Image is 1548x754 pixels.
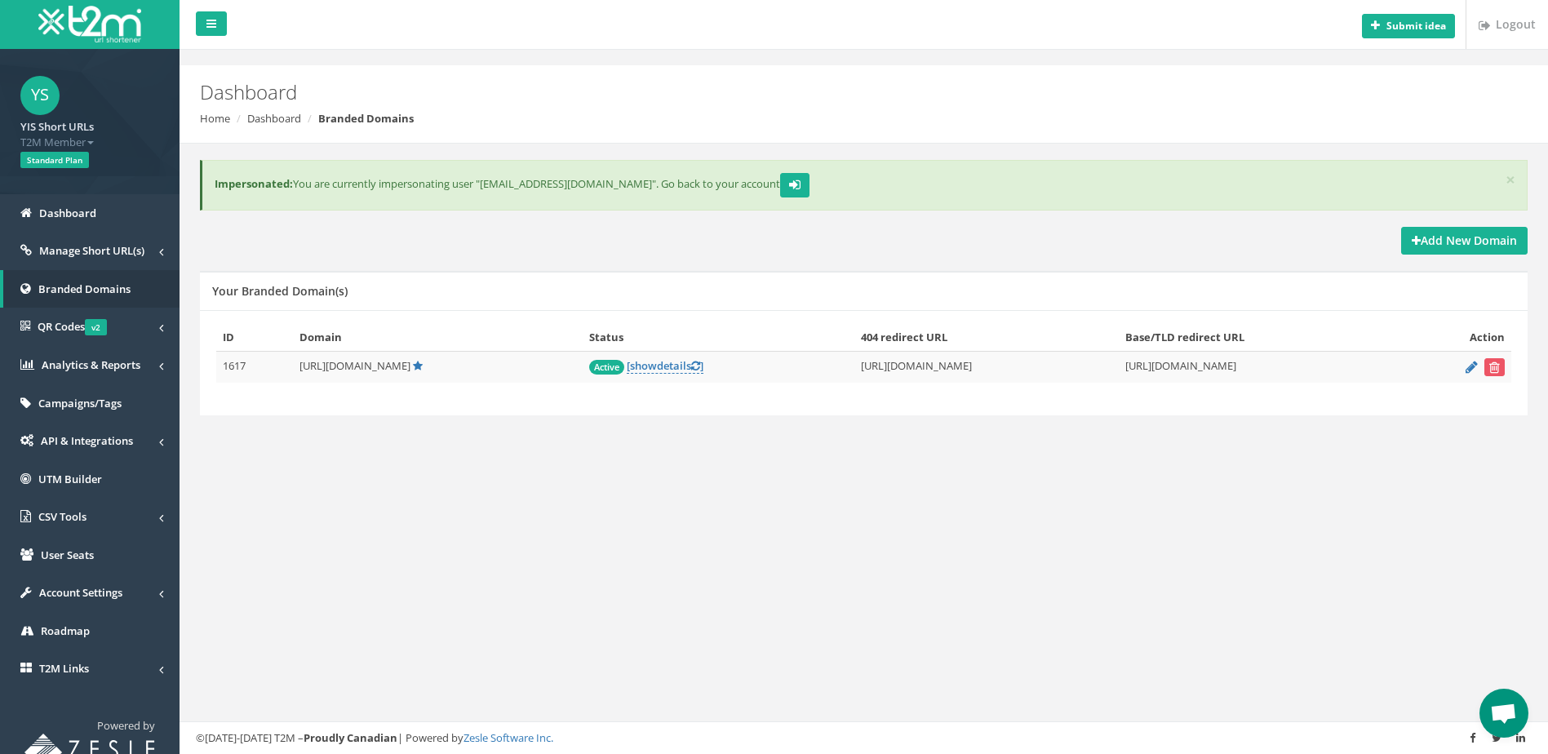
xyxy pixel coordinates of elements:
b: Impersonated: [215,176,293,191]
span: Active [589,360,624,375]
span: show [630,358,657,373]
strong: Branded Domains [318,111,414,126]
th: Action [1400,323,1511,352]
img: T2M [38,6,141,42]
a: Dashboard [247,111,301,126]
span: User Seats [41,548,94,562]
span: T2M Links [39,661,89,676]
a: [showdetails] [627,358,703,374]
th: Domain [293,323,583,352]
span: [URL][DOMAIN_NAME] [299,358,410,373]
a: YIS Short URLs T2M Member [20,115,159,149]
span: Powered by [97,718,155,733]
th: Base/TLD redirect URL [1119,323,1400,352]
h2: Dashboard [200,82,1302,103]
strong: Add New Domain [1412,233,1517,248]
div: You are currently impersonating user "[EMAIL_ADDRESS][DOMAIN_NAME]". Go back to your account [200,160,1528,211]
button: Submit idea [1362,14,1455,38]
span: Branded Domains [38,282,131,296]
span: Account Settings [39,585,122,600]
span: UTM Builder [38,472,102,486]
span: Campaigns/Tags [38,396,122,410]
button: × [1506,171,1515,188]
span: Analytics & Reports [42,357,140,372]
th: Status [583,323,854,352]
strong: YIS Short URLs [20,119,94,134]
span: API & Integrations [41,433,133,448]
a: Add New Domain [1401,227,1528,255]
div: Open chat [1479,689,1528,738]
span: QR Codes [38,319,107,334]
b: Submit idea [1386,19,1446,33]
td: 1617 [216,352,293,384]
span: Roadmap [41,623,90,638]
span: Standard Plan [20,152,89,168]
span: Manage Short URL(s) [39,243,144,258]
span: T2M Member [20,135,159,150]
a: Default [413,358,423,373]
a: Home [200,111,230,126]
th: 404 redirect URL [854,323,1119,352]
a: Zesle Software Inc. [464,730,553,745]
td: [URL][DOMAIN_NAME] [1119,352,1400,384]
span: Dashboard [39,206,96,220]
th: ID [216,323,293,352]
strong: Proudly Canadian [304,730,397,745]
div: ©[DATE]-[DATE] T2M – | Powered by [196,730,1532,746]
td: [URL][DOMAIN_NAME] [854,352,1119,384]
h5: Your Branded Domain(s) [212,285,348,297]
span: YS [20,76,60,115]
span: CSV Tools [38,509,86,524]
span: v2 [85,319,107,335]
